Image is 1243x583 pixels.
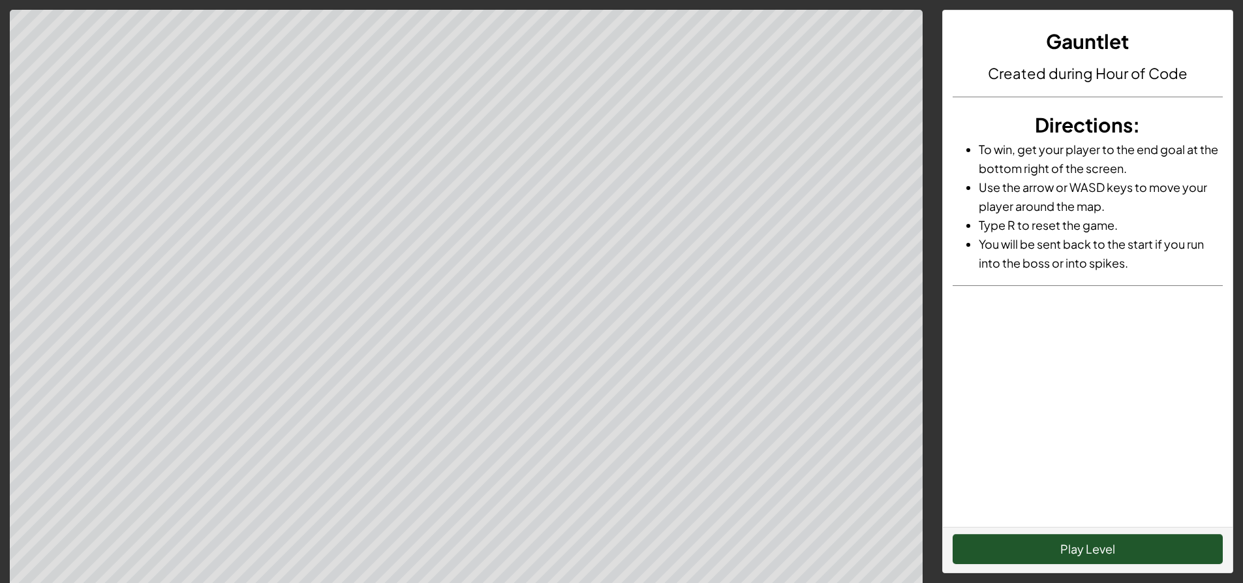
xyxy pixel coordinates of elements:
h3: Gauntlet [953,27,1223,56]
span: Directions [1035,112,1133,137]
h4: Created during Hour of Code [953,63,1223,84]
li: You will be sent back to the start if you run into the boss or into spikes. [979,234,1223,272]
li: Type R to reset the game. [979,215,1223,234]
h3: : [953,110,1223,140]
button: Play Level [953,534,1223,564]
li: Use the arrow or WASD keys to move your player around the map. [979,178,1223,215]
li: To win, get your player to the end goal at the bottom right of the screen. [979,140,1223,178]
